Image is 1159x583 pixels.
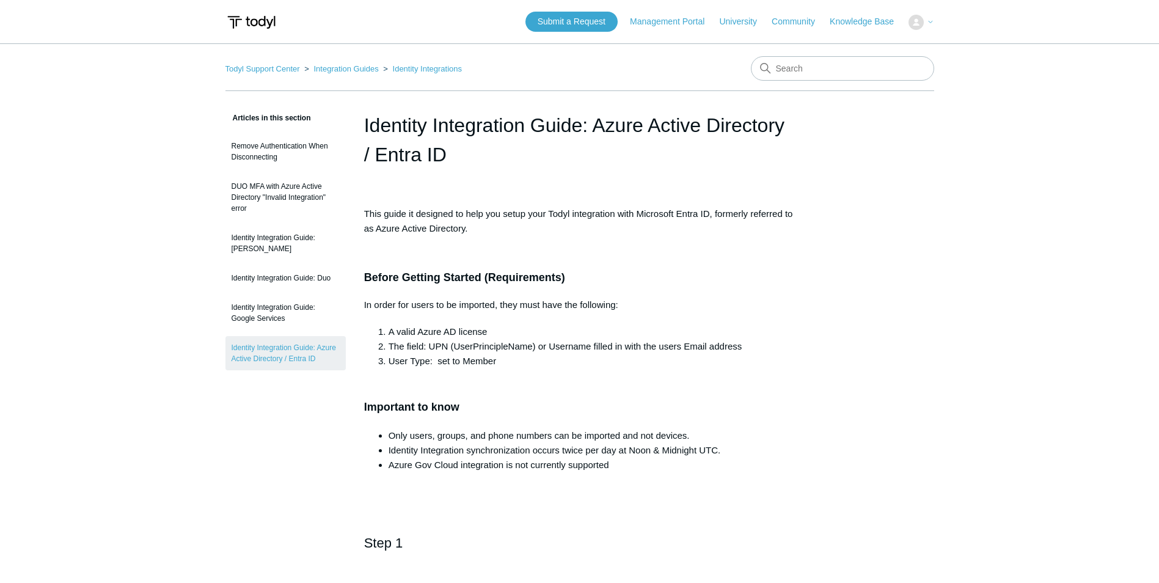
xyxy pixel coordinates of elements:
a: Identity Integrations [393,64,462,73]
a: Identity Integration Guide: [PERSON_NAME] [225,226,346,260]
h1: Identity Integration Guide: Azure Active Directory / Entra ID [364,111,795,169]
a: Todyl Support Center [225,64,300,73]
a: Identity Integration Guide: Google Services [225,296,346,330]
img: Todyl Support Center Help Center home page [225,11,277,34]
h2: Step 1 [364,532,795,575]
a: University [719,15,769,28]
a: Knowledge Base [830,15,906,28]
h3: Before Getting Started (Requirements) [364,269,795,287]
a: Remove Authentication When Disconnecting [225,134,346,169]
a: Integration Guides [313,64,378,73]
li: A valid Azure AD license [389,324,795,339]
a: Management Portal [630,15,717,28]
a: Community [772,15,827,28]
li: Azure Gov Cloud integration is not currently supported [389,458,795,472]
li: Todyl Support Center [225,64,302,73]
p: In order for users to be imported, they must have the following: [364,298,795,312]
li: Integration Guides [302,64,381,73]
a: Identity Integration Guide: Azure Active Directory / Entra ID [225,336,346,370]
li: The field: UPN (UserPrincipleName) or Username filled in with the users Email address [389,339,795,354]
span: Articles in this section [225,114,311,122]
a: DUO MFA with Azure Active Directory "Invalid Integration" error [225,175,346,220]
li: Identity Integrations [381,64,462,73]
li: Identity Integration synchronization occurs twice per day at Noon & Midnight UTC. [389,443,795,458]
a: Identity Integration Guide: Duo [225,266,346,290]
li: User Type: set to Member [389,354,795,369]
input: Search [751,56,934,81]
li: Only users, groups, and phone numbers can be imported and not devices. [389,428,795,443]
a: Submit a Request [525,12,618,32]
p: This guide it designed to help you setup your Todyl integration with Microsoft Entra ID, formerly... [364,207,795,236]
h3: Important to know [364,381,795,416]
